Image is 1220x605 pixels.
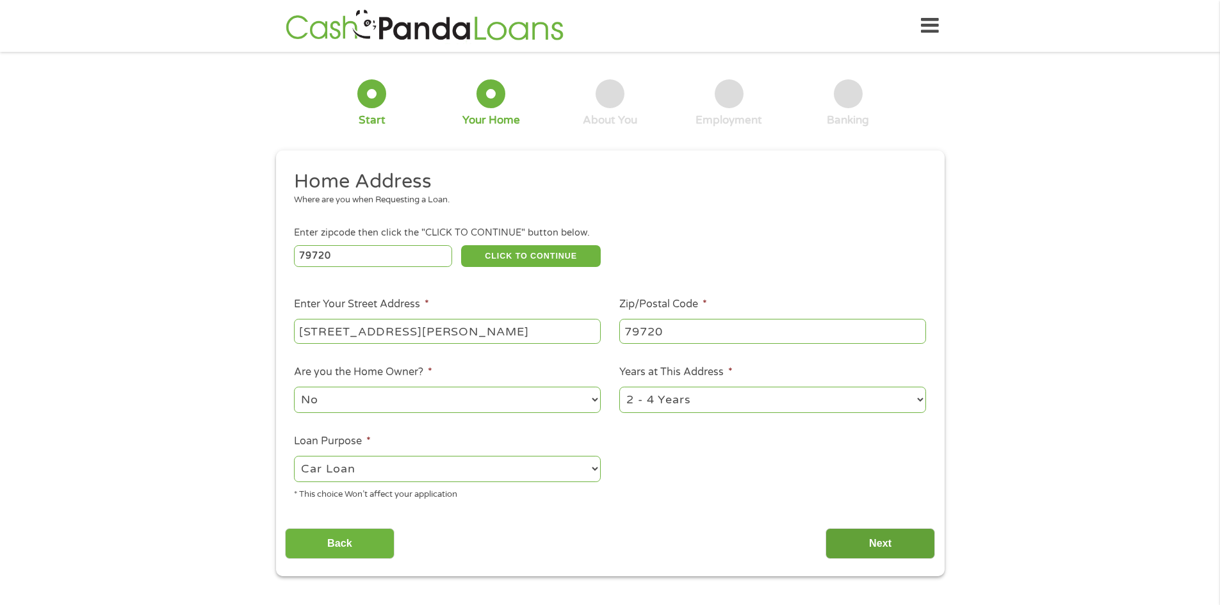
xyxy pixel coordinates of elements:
div: Banking [827,113,869,127]
button: CLICK TO CONTINUE [461,245,601,267]
div: Employment [695,113,762,127]
label: Zip/Postal Code [619,298,707,311]
label: Are you the Home Owner? [294,366,432,379]
input: Next [826,528,935,560]
img: GetLoanNow Logo [282,8,567,44]
label: Years at This Address [619,366,733,379]
label: Enter Your Street Address [294,298,429,311]
div: About You [583,113,637,127]
div: Where are you when Requesting a Loan. [294,194,916,207]
input: Enter Zipcode (e.g 01510) [294,245,452,267]
input: 1 Main Street [294,319,601,343]
label: Loan Purpose [294,435,371,448]
input: Back [285,528,394,560]
div: Start [359,113,386,127]
h2: Home Address [294,169,916,195]
div: Enter zipcode then click the "CLICK TO CONTINUE" button below. [294,226,925,240]
div: Your Home [462,113,520,127]
div: * This choice Won’t affect your application [294,484,601,501]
